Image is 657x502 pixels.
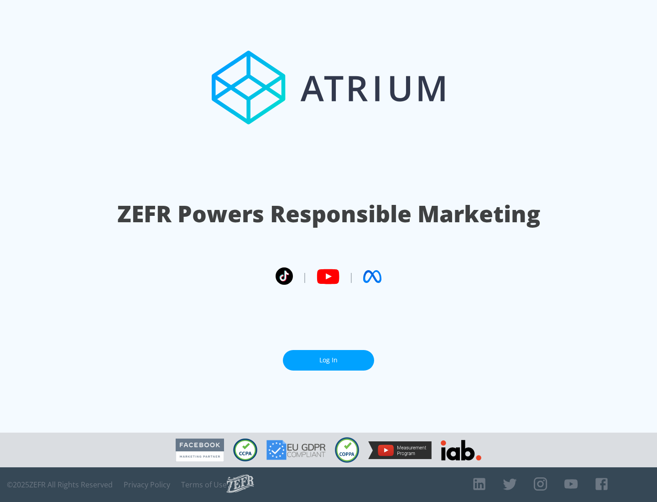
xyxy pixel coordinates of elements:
img: GDPR Compliant [266,440,326,460]
a: Privacy Policy [124,480,170,489]
img: Facebook Marketing Partner [176,439,224,462]
img: CCPA Compliant [233,439,257,461]
h1: ZEFR Powers Responsible Marketing [117,198,540,230]
img: IAB [441,440,481,460]
img: COPPA Compliant [335,437,359,463]
span: © 2025 ZEFR All Rights Reserved [7,480,113,489]
a: Terms of Use [181,480,227,489]
span: | [302,270,308,283]
span: | [349,270,354,283]
a: Log In [283,350,374,371]
img: YouTube Measurement Program [368,441,432,459]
